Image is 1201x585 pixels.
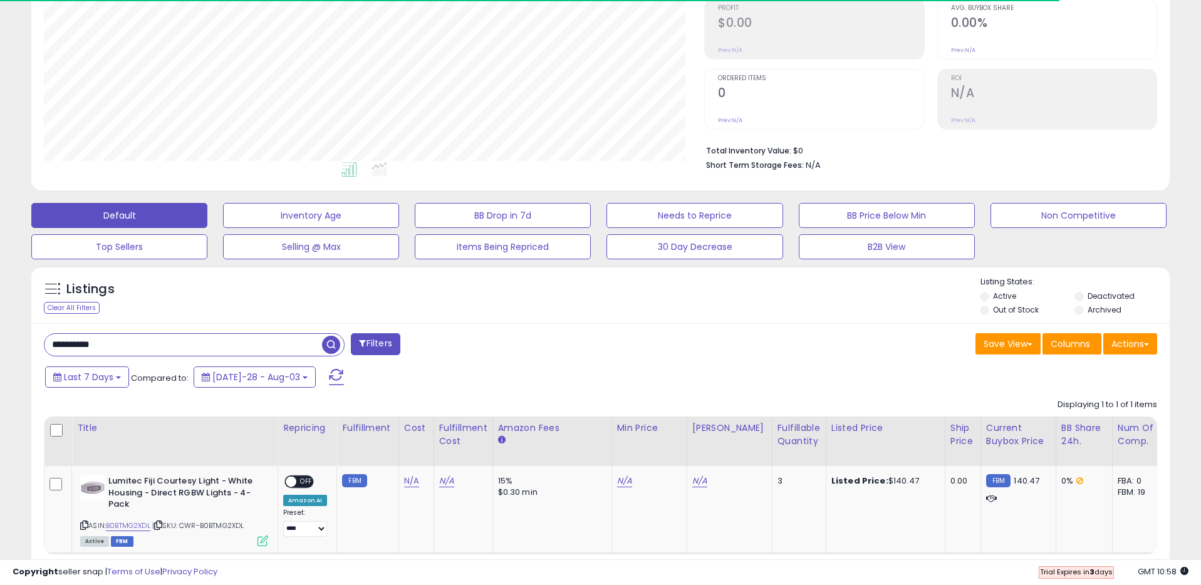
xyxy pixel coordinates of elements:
div: Title [77,422,273,435]
button: Last 7 Days [45,366,129,388]
button: Needs to Reprice [606,203,782,228]
div: Displaying 1 to 1 of 1 items [1058,399,1157,411]
small: Amazon Fees. [498,435,506,446]
a: N/A [404,475,419,487]
div: $0.30 min [498,487,602,498]
div: seller snap | | [13,566,217,578]
label: Out of Stock [993,304,1039,315]
div: 0.00 [950,475,971,487]
button: Inventory Age [223,203,399,228]
span: OFF [296,477,316,487]
div: Min Price [617,422,682,435]
span: Profit [718,5,923,12]
a: Privacy Policy [162,566,217,577]
small: Prev: N/A [718,116,742,124]
small: Prev: N/A [718,46,742,54]
small: FBM [342,474,367,487]
button: [DATE]-28 - Aug-03 [194,366,316,388]
button: Non Competitive [990,203,1167,228]
span: Avg. Buybox Share [951,5,1157,12]
div: FBM: 19 [1118,487,1159,498]
label: Deactivated [1088,291,1135,301]
span: Last 7 Days [64,371,113,383]
div: Amazon Fees [498,422,606,435]
p: Listing States: [980,276,1170,288]
li: $0 [706,142,1148,157]
button: Columns [1042,333,1101,355]
span: N/A [806,159,821,171]
strong: Copyright [13,566,58,577]
div: ASIN: [80,475,268,545]
div: Amazon AI [283,495,327,506]
div: $140.47 [831,475,935,487]
button: Selling @ Max [223,234,399,259]
div: Cost [404,422,429,435]
button: Filters [351,333,400,355]
div: Fulfillable Quantity [777,422,821,448]
a: B0BTMG2XDL [106,520,150,531]
span: Compared to: [131,372,189,384]
div: Current Buybox Price [986,422,1051,448]
small: Prev: N/A [951,46,975,54]
span: ROI [951,75,1157,82]
span: FBM [111,536,133,547]
span: 2025-08-11 10:58 GMT [1138,566,1188,577]
img: 21T+hBLVgXL._SL40_.jpg [80,475,105,500]
div: Ship Price [950,422,975,448]
button: 30 Day Decrease [606,234,782,259]
h2: 0 [718,86,923,103]
a: N/A [692,475,707,487]
label: Archived [1088,304,1121,315]
a: N/A [617,475,632,487]
h2: $0.00 [718,16,923,33]
small: Prev: N/A [951,116,975,124]
span: All listings currently available for purchase on Amazon [80,536,109,547]
div: Listed Price [831,422,940,435]
div: FBA: 0 [1118,475,1159,487]
span: Columns [1051,338,1090,350]
div: Fulfillment Cost [439,422,487,448]
div: BB Share 24h. [1061,422,1107,448]
label: Active [993,291,1016,301]
div: 3 [777,475,816,487]
span: | SKU: CWR-B0BTMG2XDL [152,520,244,531]
b: Listed Price: [831,475,888,487]
div: Repricing [283,422,331,435]
div: Preset: [283,509,327,537]
div: 15% [498,475,602,487]
h2: N/A [951,86,1157,103]
button: Top Sellers [31,234,207,259]
h2: 0.00% [951,16,1157,33]
button: BB Drop in 7d [415,203,591,228]
span: [DATE]-28 - Aug-03 [212,371,300,383]
span: Ordered Items [718,75,923,82]
button: B2B View [799,234,975,259]
span: 140.47 [1014,475,1039,487]
b: Short Term Storage Fees: [706,160,804,170]
button: Default [31,203,207,228]
div: [PERSON_NAME] [692,422,767,435]
button: BB Price Below Min [799,203,975,228]
b: 3 [1089,567,1094,577]
small: FBM [986,474,1011,487]
h5: Listings [66,281,115,298]
div: 0% [1061,475,1103,487]
a: N/A [439,475,454,487]
button: Items Being Repriced [415,234,591,259]
button: Actions [1103,333,1157,355]
button: Save View [975,333,1041,355]
b: Lumitec Fiji Courtesy Light - White Housing - Direct RGBW Lights - 4-Pack [108,475,261,514]
div: Clear All Filters [44,302,100,314]
div: Fulfillment [342,422,393,435]
a: Terms of Use [107,566,160,577]
b: Total Inventory Value: [706,145,791,156]
div: Num of Comp. [1118,422,1163,448]
span: Trial Expires in days [1040,567,1113,577]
